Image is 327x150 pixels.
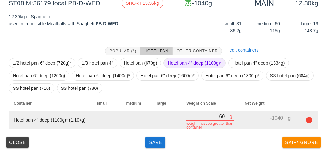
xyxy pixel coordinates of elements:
[270,71,310,80] span: SS hotel pan (684g)
[204,19,243,35] div: small: 31 86.2g
[205,71,259,80] span: Hotel pan 6" deep (1800g)*
[240,96,298,111] th: Net Weight: Not sorted. Activate to sort ascending.
[243,19,281,35] div: medium: 60 115g
[141,71,195,80] span: Hotel pan 6" deep (1600g)*
[186,101,216,106] span: Weight on Scale
[176,49,218,53] span: Other Container
[124,58,157,68] span: Hotel pan (670g)
[6,137,29,148] button: Close
[298,96,318,111] th: Not sorted. Activate to sort ascending.
[230,112,234,120] div: g
[145,137,165,148] button: Save
[96,21,118,26] strong: PB-D-WED
[9,140,26,145] span: Close
[230,48,259,53] a: edit containers
[126,101,141,106] span: medium
[245,101,264,106] span: Net Weight
[13,84,50,93] span: SS hotel pan (710)
[5,9,163,40] div: 12.30kg of Spaghetti used in Impossible Meatballs with Spaghetti
[285,140,318,145] span: Skip/Ignore
[14,101,32,106] span: Container
[105,47,140,55] button: Popular (*)
[92,96,121,111] th: small: Not sorted. Activate to sort ascending.
[13,58,71,68] span: 1/2 hotel pan 6" deep (720g)*
[186,122,234,129] div: weight must be greater than container
[152,96,181,111] th: large: Not sorted. Activate to sort ascending.
[13,71,65,80] span: Hotel pan 6" deep (1200g)
[173,47,222,55] button: Other Container
[157,101,166,106] span: large
[144,49,168,53] span: Hotel Pan
[140,47,172,55] button: Hotel Pan
[168,58,222,68] span: Hotel pan 4" deep (1100g)*
[109,49,136,53] span: Popular (*)
[121,96,152,111] th: medium: Not sorted. Activate to sort ascending.
[232,58,285,68] span: Hotel pan 4" deep (1334g)
[288,114,292,122] div: g
[76,71,130,80] span: Hotel pan 6" deep (1400g)*
[9,111,92,129] td: Hotel pan 4" deep (1100g)* (1.10kg)
[181,96,240,111] th: Weight on Scale: Not sorted. Activate to sort ascending.
[61,84,98,93] span: SS hotel pan (780)
[148,140,163,145] span: Save
[82,58,113,68] span: 1/3 hotel pan 4"
[282,137,321,148] button: Skip/Ignore
[97,101,107,106] span: small
[9,96,92,111] th: Container: Not sorted. Activate to sort ascending.
[281,19,319,35] div: large: 19 143.7g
